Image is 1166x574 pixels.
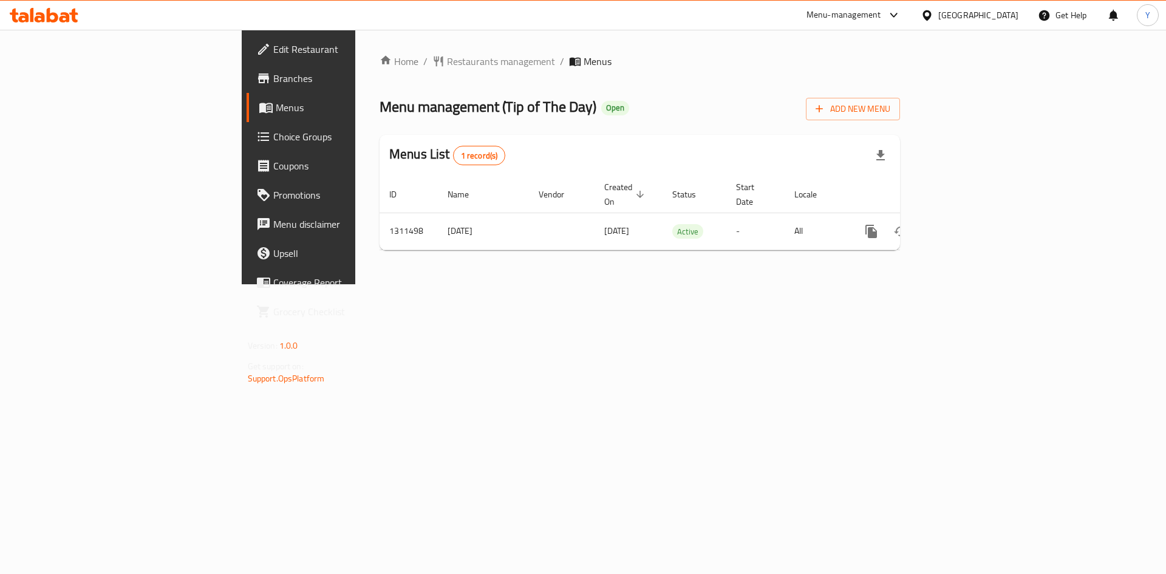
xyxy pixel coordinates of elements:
[247,239,437,268] a: Upsell
[584,54,612,69] span: Menus
[847,176,983,213] th: Actions
[273,246,427,261] span: Upsell
[448,187,485,202] span: Name
[604,223,629,239] span: [DATE]
[806,8,881,22] div: Menu-management
[816,101,890,117] span: Add New Menu
[273,304,427,319] span: Grocery Checklist
[672,187,712,202] span: Status
[389,187,412,202] span: ID
[453,146,506,165] div: Total records count
[672,225,703,239] span: Active
[273,275,427,290] span: Coverage Report
[247,35,437,64] a: Edit Restaurant
[389,145,505,165] h2: Menus List
[273,71,427,86] span: Branches
[604,180,648,209] span: Created On
[866,141,895,170] div: Export file
[454,150,505,162] span: 1 record(s)
[432,54,555,69] a: Restaurants management
[247,210,437,239] a: Menu disclaimer
[806,98,900,120] button: Add New Menu
[273,159,427,173] span: Coupons
[248,338,278,354] span: Version:
[539,187,580,202] span: Vendor
[601,103,629,113] span: Open
[380,176,983,250] table: enhanced table
[248,358,304,374] span: Get support on:
[247,93,437,122] a: Menus
[736,180,770,209] span: Start Date
[447,54,555,69] span: Restaurants management
[247,268,437,297] a: Coverage Report
[248,371,325,386] a: Support.OpsPlatform
[247,297,437,326] a: Grocery Checklist
[247,180,437,210] a: Promotions
[276,100,427,115] span: Menus
[886,217,915,246] button: Change Status
[560,54,564,69] li: /
[726,213,785,250] td: -
[672,224,703,239] div: Active
[273,129,427,144] span: Choice Groups
[273,42,427,56] span: Edit Restaurant
[380,93,596,120] span: Menu management ( Tip of The Day )
[794,187,833,202] span: Locale
[247,64,437,93] a: Branches
[785,213,847,250] td: All
[380,54,900,69] nav: breadcrumb
[247,122,437,151] a: Choice Groups
[857,217,886,246] button: more
[247,151,437,180] a: Coupons
[273,217,427,231] span: Menu disclaimer
[273,188,427,202] span: Promotions
[938,9,1018,22] div: [GEOGRAPHIC_DATA]
[1145,9,1150,22] span: Y
[279,338,298,354] span: 1.0.0
[438,213,529,250] td: [DATE]
[601,101,629,115] div: Open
